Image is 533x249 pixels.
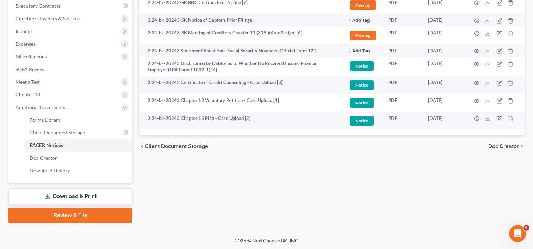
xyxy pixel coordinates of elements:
[24,152,132,164] a: Doc Creator
[30,142,63,148] span: PACER Notices
[30,129,85,135] span: Client Document Storage
[509,225,526,242] iframe: Intercom live chat
[523,225,529,231] span: 5
[349,49,370,53] button: + Add Tag
[349,18,370,23] button: + Add Tag
[422,112,465,130] td: [DATE]
[422,94,465,112] td: [DATE]
[383,57,422,76] td: PDF
[383,94,422,112] td: PDF
[16,53,47,59] span: Miscellaneous
[350,116,374,126] span: Notice
[16,104,65,110] span: Additional Documents
[488,143,525,149] button: Doc Creator chevron_right
[350,31,376,40] span: Hearing
[383,44,422,57] td: PDF
[139,57,343,76] td: 2:24-bk-20243 Declaration by Debtor as to Whether Db Received Income From an Employer (LBR Form F...
[422,57,465,76] td: [DATE]
[349,47,377,54] a: + Add Tag
[24,164,132,177] a: Download History
[383,112,422,130] td: PDF
[16,3,61,9] span: Executory Contracts
[350,98,374,108] span: Notice
[10,63,132,76] a: SOFA Review
[139,143,145,149] i: chevron_left
[519,143,525,149] i: chevron_right
[139,143,208,149] button: chevron_left Client Document Storage
[8,207,132,223] a: Review & File
[139,76,343,94] td: 2:24-bk-20243 Certificate of Credit Counseling - Case Upload [3]
[350,61,374,71] span: Notice
[349,79,377,91] a: Notice
[488,143,519,149] span: Doc Creator
[349,30,377,41] a: Hearing
[16,91,40,97] span: Chapter 13
[383,27,422,45] td: PDF
[383,76,422,94] td: PDF
[24,139,132,152] a: PACER Notices
[139,44,343,57] td: 2:24-bk-20243 Statement About Your Social Security Numbers (Official Form 121)
[139,27,343,45] td: 2:24-bk-20243-SK Meeting of Creditors Chapter 13 (309I)(AutoAssign) [6]
[350,0,376,10] span: Hearing
[30,117,61,123] span: Forms Library
[349,60,377,72] a: Notice
[139,112,343,130] td: 2:24-bk-20243 Chapter 13 Plan - Case Upload [2]
[139,14,343,26] td: 2:24-bk-20243-SK Notice of Debtor's Prior Filings
[16,41,36,47] span: Expenses
[422,14,465,26] td: [DATE]
[349,97,377,109] a: Notice
[8,188,132,205] a: Download & Print
[30,167,70,173] span: Download History
[383,14,422,26] td: PDF
[145,143,208,149] span: Client Document Storage
[30,155,57,161] span: Doc Creator
[422,44,465,57] td: [DATE]
[422,27,465,45] td: [DATE]
[422,76,465,94] td: [DATE]
[349,17,377,24] a: + Add Tag
[349,115,377,127] a: Notice
[139,94,343,112] td: 2:24-bk-20243 Chapter 13 Voluntary Petition - Case Upload [1]
[16,79,40,85] span: Means Test
[24,114,132,126] a: Forms Library
[16,28,32,34] span: Income
[16,15,80,21] span: Codebtors Insiders & Notices
[350,80,374,90] span: Notice
[16,66,45,72] span: SOFA Review
[24,126,132,139] a: Client Document Storage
